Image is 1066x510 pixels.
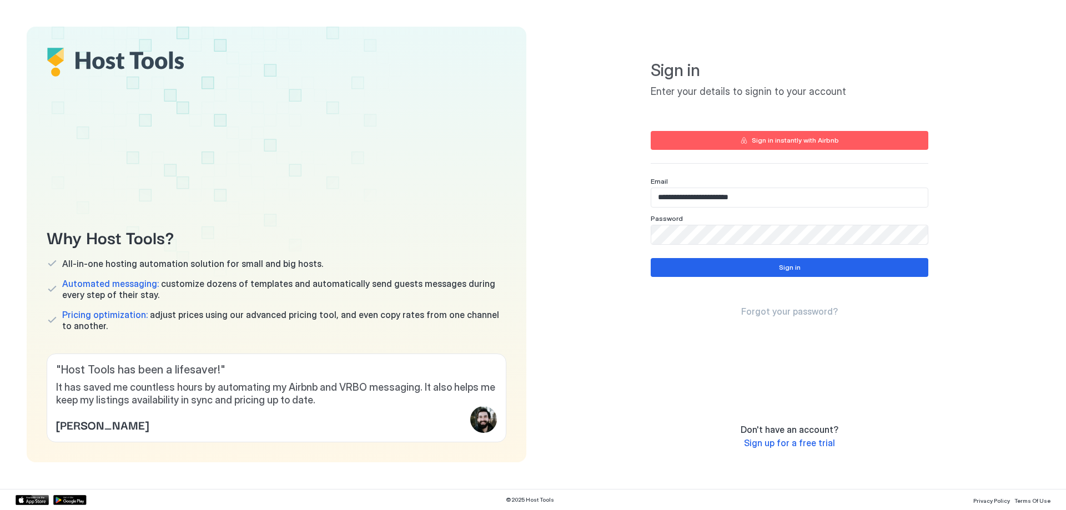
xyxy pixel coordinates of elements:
[651,214,683,223] span: Password
[62,309,148,320] span: Pricing optimization:
[651,225,928,244] input: Input Field
[651,131,928,150] button: Sign in instantly with Airbnb
[973,494,1010,506] a: Privacy Policy
[651,60,928,81] span: Sign in
[973,497,1010,504] span: Privacy Policy
[62,258,323,269] span: All-in-one hosting automation solution for small and big hosts.
[62,309,506,331] span: adjust prices using our advanced pricing tool, and even copy rates from one channel to another.
[741,424,838,435] span: Don't have an account?
[651,258,928,277] button: Sign in
[651,85,928,98] span: Enter your details to signin to your account
[744,437,835,449] a: Sign up for a free trial
[56,363,497,377] span: " Host Tools has been a lifesaver! "
[779,262,801,272] div: Sign in
[16,495,49,505] a: App Store
[1014,494,1050,506] a: Terms Of Use
[506,496,554,503] span: © 2025 Host Tools
[47,224,506,249] span: Why Host Tools?
[1014,497,1050,504] span: Terms Of Use
[53,495,87,505] a: Google Play Store
[62,278,506,300] span: customize dozens of templates and automatically send guests messages during every step of their s...
[62,278,159,289] span: Automated messaging:
[56,381,497,406] span: It has saved me countless hours by automating my Airbnb and VRBO messaging. It also helps me keep...
[741,306,838,317] a: Forgot your password?
[651,177,668,185] span: Email
[470,406,497,433] div: profile
[651,188,928,207] input: Input Field
[741,306,838,317] span: Forgot your password?
[752,135,839,145] div: Sign in instantly with Airbnb
[56,416,149,433] span: [PERSON_NAME]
